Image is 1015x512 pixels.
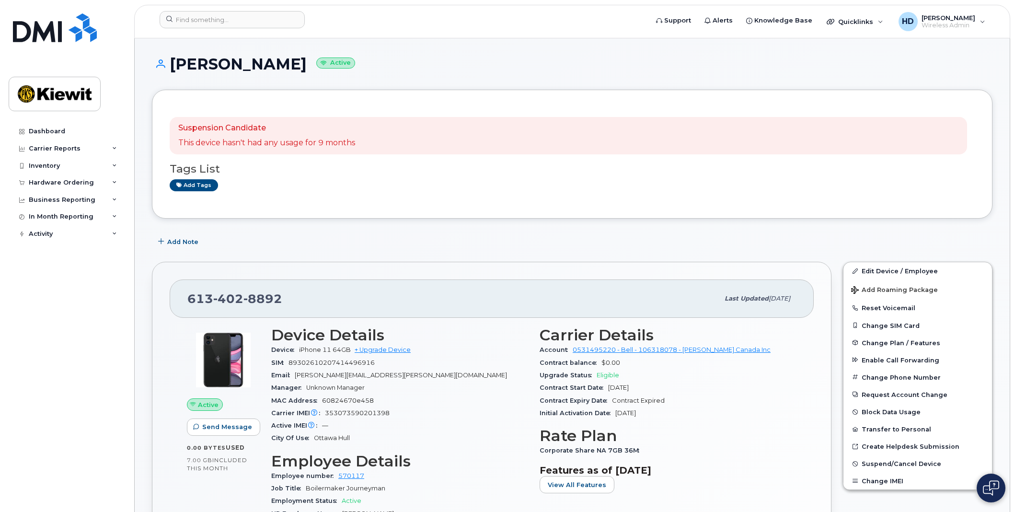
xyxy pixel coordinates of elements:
[325,409,390,417] span: 353073590201398
[152,233,207,250] button: Add Note
[187,456,247,472] span: included this month
[213,291,243,306] span: 402
[271,346,299,353] span: Device
[843,472,992,489] button: Change IMEI
[843,438,992,455] a: Create Helpdesk Submission
[271,409,325,417] span: Carrier IMEI
[615,409,636,417] span: [DATE]
[540,427,796,444] h3: Rate Plan
[843,279,992,299] button: Add Roaming Package
[198,400,219,409] span: Active
[306,485,385,492] span: Boilermaker Journeyman
[271,359,288,366] span: SIM
[843,403,992,420] button: Block Data Usage
[152,56,992,72] h1: [PERSON_NAME]
[271,485,306,492] span: Job Title
[983,480,999,496] img: Open chat
[540,346,573,353] span: Account
[299,346,351,353] span: iPhone 11 64GB
[271,397,322,404] span: MAC Address
[540,372,597,379] span: Upgrade Status
[843,369,992,386] button: Change Phone Number
[271,384,306,391] span: Manager
[843,299,992,316] button: Reset Voicemail
[540,476,614,493] button: View All Features
[843,455,992,472] button: Suspend/Cancel Device
[178,138,355,149] p: This device hasn't had any usage for 9 months
[597,372,619,379] span: Eligible
[243,291,282,306] span: 8892
[316,58,355,69] small: Active
[851,286,938,295] span: Add Roaming Package
[862,356,939,363] span: Enable Call Forwarding
[725,295,769,302] span: Last updated
[271,434,314,442] span: City Of Use
[540,326,796,344] h3: Carrier Details
[342,497,361,504] span: Active
[170,179,218,191] a: Add tags
[322,422,328,429] span: —
[202,422,252,431] span: Send Message
[843,334,992,351] button: Change Plan / Features
[271,472,338,479] span: Employee number
[540,384,608,391] span: Contract Start Date
[288,359,375,366] span: 89302610207414496916
[540,447,644,454] span: Corporate Share NA 7GB 36M
[322,397,374,404] span: 60824670e458
[170,163,975,175] h3: Tags List
[187,419,260,436] button: Send Message
[608,384,629,391] span: [DATE]
[862,460,941,467] span: Suspend/Cancel Device
[271,453,528,470] h3: Employee Details
[271,372,295,379] span: Email
[178,123,355,134] p: Suspension Candidate
[601,359,620,366] span: $0.00
[612,397,665,404] span: Contract Expired
[314,434,350,442] span: Ottawa Hull
[540,359,601,366] span: Contract balance
[843,317,992,334] button: Change SIM Card
[843,420,992,438] button: Transfer to Personal
[548,480,606,489] span: View All Features
[862,339,940,346] span: Change Plan / Features
[540,409,615,417] span: Initial Activation Date
[271,497,342,504] span: Employment Status
[195,331,252,389] img: iPhone_11.jpg
[306,384,365,391] span: Unknown Manager
[187,291,282,306] span: 613
[226,444,245,451] span: used
[271,422,322,429] span: Active IMEI
[843,351,992,369] button: Enable Call Forwarding
[295,372,507,379] span: [PERSON_NAME][EMAIL_ADDRESS][PERSON_NAME][DOMAIN_NAME]
[769,295,790,302] span: [DATE]
[540,397,612,404] span: Contract Expiry Date
[187,444,226,451] span: 0.00 Bytes
[843,386,992,403] button: Request Account Change
[167,237,198,246] span: Add Note
[338,472,364,479] a: 570117
[355,346,411,353] a: + Upgrade Device
[573,346,771,353] a: 0531495220 - Bell - 106318078 - [PERSON_NAME] Canada Inc
[187,457,212,464] span: 7.00 GB
[540,465,796,476] h3: Features as of [DATE]
[271,326,528,344] h3: Device Details
[843,262,992,279] a: Edit Device / Employee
